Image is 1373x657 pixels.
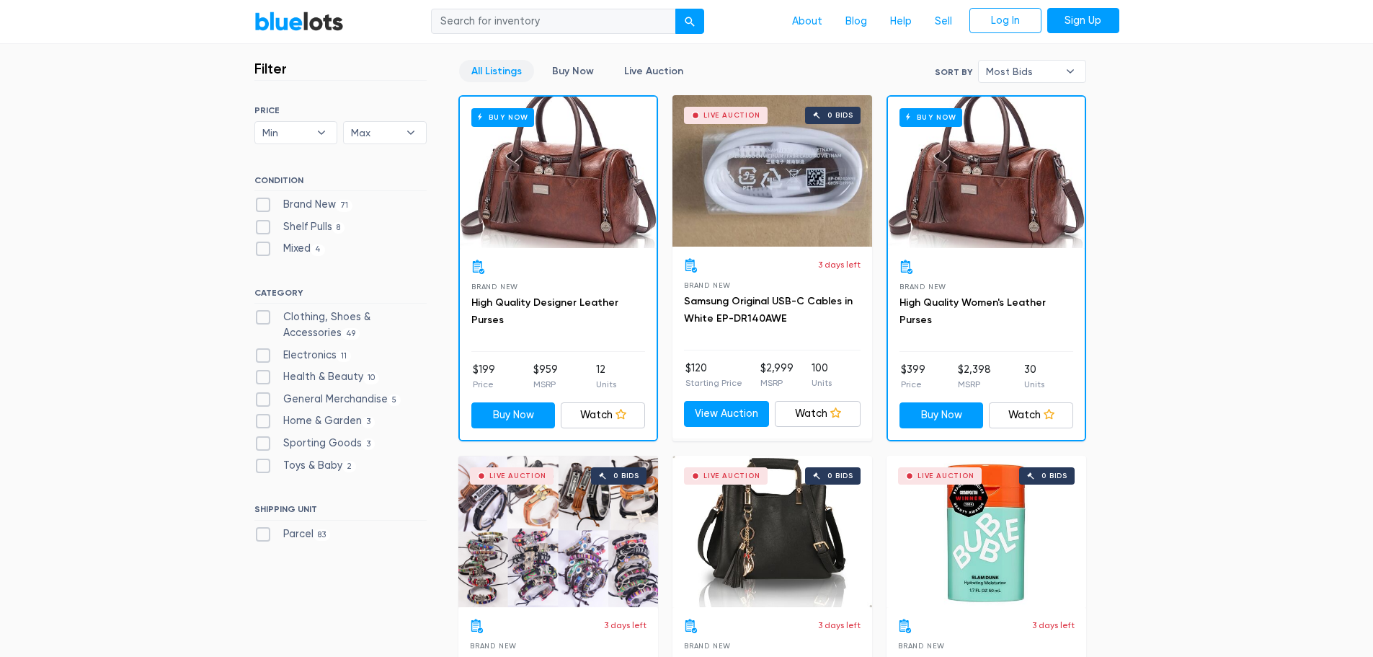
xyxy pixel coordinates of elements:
[459,60,534,82] a: All Listings
[336,200,353,211] span: 71
[431,9,676,35] input: Search for inventory
[254,436,376,451] label: Sporting Goods
[254,197,353,213] label: Brand New
[901,362,925,391] li: $399
[899,296,1046,326] a: High Quality Women's Leather Purses
[827,472,853,480] div: 0 bids
[254,60,287,77] h3: Filter
[899,108,962,126] h6: Buy Now
[254,105,427,115] h6: PRICE
[254,413,376,429] label: Home & Garden
[1041,472,1067,480] div: 0 bids
[1055,61,1085,82] b: ▾
[363,372,380,384] span: 10
[684,401,770,427] a: View Auction
[342,328,360,340] span: 49
[254,219,345,235] label: Shelf Pulls
[351,122,399,144] span: Max
[471,296,618,326] a: High Quality Designer Leather Purses
[254,392,401,407] label: General Merchandise
[888,97,1085,248] a: Buy Now
[254,526,331,542] label: Parcel
[899,283,946,291] span: Brand New
[471,108,534,126] h6: Buy Now
[672,95,872,247] a: Live Auction 0 bids
[958,362,991,391] li: $2,398
[471,283,518,291] span: Brand New
[337,350,352,362] span: 11
[685,376,742,389] p: Starting Price
[540,60,606,82] a: Buy Now
[812,376,832,389] p: Units
[989,402,1073,428] a: Watch
[612,60,696,82] a: Live Auction
[473,362,495,391] li: $199
[388,394,401,406] span: 5
[827,112,853,119] div: 0 bids
[1024,378,1044,391] p: Units
[1047,8,1119,34] a: Sign Up
[471,402,556,428] a: Buy Now
[898,642,945,650] span: Brand New
[812,361,832,389] li: 100
[899,402,984,428] a: Buy Now
[533,378,558,391] p: MSRP
[834,8,879,35] a: Blog
[775,401,861,427] a: Watch
[254,309,427,340] label: Clothing, Shoes & Accessories
[879,8,923,35] a: Help
[254,288,427,304] h6: CATEGORY
[596,362,616,391] li: 12
[533,362,558,391] li: $959
[760,376,794,389] p: MSRP
[306,122,337,144] b: ▾
[672,456,872,607] a: Live Auction 0 bids
[254,175,427,191] h6: CONDITION
[613,472,639,480] div: 0 bids
[254,11,344,32] a: BlueLots
[1032,619,1075,632] p: 3 days left
[561,402,645,428] a: Watch
[703,472,760,480] div: Live Auction
[703,112,760,119] div: Live Auction
[396,122,426,144] b: ▾
[262,122,310,144] span: Min
[684,295,853,325] a: Samsung Original USB-C Cables in White EP-DR140AWE
[685,361,742,389] li: $120
[254,348,352,363] label: Electronics
[935,66,972,79] label: Sort By
[311,244,326,256] span: 4
[314,529,331,541] span: 83
[818,619,861,632] p: 3 days left
[596,378,616,391] p: Units
[604,619,646,632] p: 3 days left
[917,472,974,480] div: Live Auction
[760,361,794,389] li: $2,999
[986,61,1058,82] span: Most Bids
[818,258,861,271] p: 3 days left
[684,281,731,289] span: Brand New
[342,461,357,472] span: 2
[254,504,427,520] h6: SHIPPING UNIT
[460,97,657,248] a: Buy Now
[254,369,380,385] label: Health & Beauty
[684,642,731,650] span: Brand New
[887,456,1086,607] a: Live Auction 0 bids
[362,417,376,428] span: 3
[1024,362,1044,391] li: 30
[254,241,326,257] label: Mixed
[332,222,345,234] span: 8
[923,8,964,35] a: Sell
[901,378,925,391] p: Price
[254,458,357,474] label: Toys & Baby
[781,8,834,35] a: About
[458,456,658,607] a: Live Auction 0 bids
[470,642,517,650] span: Brand New
[362,438,376,450] span: 3
[958,378,991,391] p: MSRP
[969,8,1041,34] a: Log In
[473,378,495,391] p: Price
[489,472,546,480] div: Live Auction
